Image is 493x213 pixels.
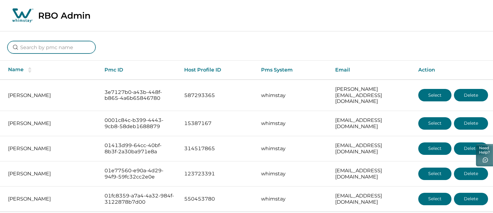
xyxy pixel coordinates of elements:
p: 123723391 [184,171,251,177]
button: Delete [454,142,488,155]
p: RBO Admin [38,10,91,21]
p: [PERSON_NAME] [8,196,95,202]
p: [PERSON_NAME] [8,146,95,152]
p: whimstay [261,92,325,99]
button: Delete [454,168,488,180]
button: Select [418,117,451,130]
p: [PERSON_NAME] [8,171,95,177]
p: 0001c84c-b399-4443-9cb8-58deb1688879 [104,117,174,129]
p: 3e7127b0-a43b-448f-b865-4a6b65846780 [104,89,174,101]
p: 01413d99-64cc-40bf-8b3f-2a30ba971e8a [104,142,174,155]
button: Select [418,142,451,155]
button: sorting [24,67,36,73]
p: 550453780 [184,196,251,202]
p: whimstay [261,120,325,127]
input: Search by pmc name [7,41,95,53]
p: whimstay [261,196,325,202]
th: Host Profile ID [179,61,256,80]
button: Delete [454,117,488,130]
th: Action [413,61,493,80]
th: Pms System [256,61,330,80]
p: 314517865 [184,146,251,152]
p: [EMAIL_ADDRESS][DOMAIN_NAME] [335,117,408,129]
button: Select [418,168,451,180]
button: Select [418,89,451,101]
th: Pmc ID [100,61,179,80]
p: 15387167 [184,120,251,127]
p: whimstay [261,146,325,152]
p: [PERSON_NAME][EMAIL_ADDRESS][DOMAIN_NAME] [335,86,408,104]
p: 01e77560-e90a-4d29-94f9-59fc32cc2e0e [104,168,174,180]
p: 587293365 [184,92,251,99]
p: [PERSON_NAME] [8,92,95,99]
p: [EMAIL_ADDRESS][DOMAIN_NAME] [335,142,408,155]
button: Delete [454,193,488,205]
p: whimstay [261,171,325,177]
p: [EMAIL_ADDRESS][DOMAIN_NAME] [335,193,408,205]
p: [PERSON_NAME] [8,120,95,127]
button: Select [418,193,451,205]
button: Delete [454,89,488,101]
p: 01fc8359-a7a4-4a32-984f-3122878b7d00 [104,193,174,205]
th: Email [330,61,413,80]
p: [EMAIL_ADDRESS][DOMAIN_NAME] [335,168,408,180]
